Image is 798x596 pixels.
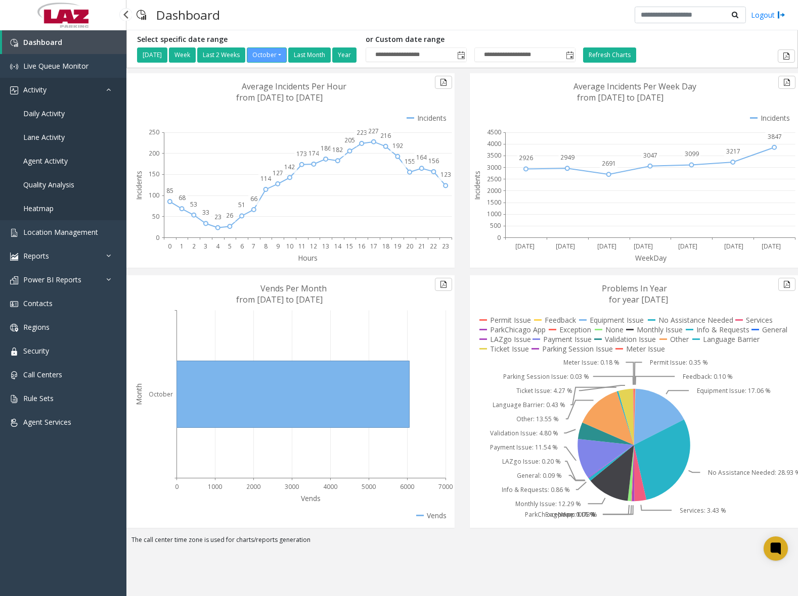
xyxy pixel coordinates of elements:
[678,242,697,251] text: [DATE]
[438,482,453,491] text: 7000
[236,294,323,305] text: from [DATE] to [DATE]
[597,242,616,251] text: [DATE]
[23,204,54,213] span: Heatmap
[362,482,376,491] text: 5000
[609,294,668,305] text: for year [DATE]
[634,242,653,251] text: [DATE]
[503,372,589,381] text: Parking Session Issue: 0.03 %
[455,48,466,62] span: Toggle popup
[487,163,501,172] text: 3000
[487,151,501,160] text: 3500
[650,358,708,367] text: Permit Issue: 0.35 %
[242,81,346,92] text: Average Incidents Per Hour
[418,242,425,251] text: 21
[179,193,186,202] text: 68
[487,198,501,207] text: 1500
[502,485,570,494] text: Info & Requests: 0.86 %
[440,170,451,179] text: 123
[250,194,257,203] text: 66
[497,233,501,242] text: 0
[23,180,74,189] span: Quality Analysis
[724,242,743,251] text: [DATE]
[602,159,616,168] text: 2691
[149,390,173,399] text: October
[515,500,581,508] text: Monthly Issue: 12.29 %
[487,128,501,136] text: 4500
[175,482,179,491] text: 0
[285,482,299,491] text: 3000
[683,372,733,381] text: Feedback: 0.10 %
[768,132,782,141] text: 3847
[208,482,222,491] text: 1000
[487,175,501,183] text: 2500
[2,30,126,54] a: Dashboard
[583,47,636,63] button: Refresh Charts
[321,144,331,153] text: 186
[370,242,377,251] text: 17
[490,443,558,452] text: Payment Issue: 11.54 %
[323,482,337,491] text: 4000
[284,163,295,171] text: 142
[472,171,482,200] text: Incidents
[301,493,321,503] text: Vends
[545,510,595,519] text: Exception: 0.16 %
[490,221,501,230] text: 500
[751,10,785,20] a: Logout
[23,251,49,261] span: Reports
[346,242,353,251] text: 15
[502,457,561,466] text: LAZgo Issue: 0.20 %
[23,346,49,356] span: Security
[180,242,184,251] text: 1
[23,156,68,166] span: Agent Activity
[602,283,667,294] text: Problems In Year
[10,324,18,332] img: 'icon'
[151,3,225,27] h3: Dashboard
[137,35,358,44] h5: Select specific date range
[573,81,696,92] text: Average Incidents Per Week Day
[563,358,619,367] text: Meter Issue: 0.18 %
[134,171,144,200] text: Incidents
[778,76,795,89] button: Export to pdf
[368,127,379,135] text: 227
[726,147,740,156] text: 3217
[332,47,357,63] button: Year
[382,242,389,251] text: 18
[308,149,320,158] text: 174
[428,157,439,165] text: 156
[246,482,260,491] text: 2000
[23,275,81,284] span: Power BI Reports
[236,92,323,103] text: from [DATE] to [DATE]
[190,200,197,209] text: 53
[23,393,54,403] span: Rule Sets
[260,174,272,183] text: 114
[149,191,159,200] text: 100
[635,253,667,263] text: WeekDay
[394,242,401,251] text: 19
[240,242,244,251] text: 6
[23,85,47,94] span: Activity
[137,3,146,27] img: pageIcon
[296,150,307,158] text: 173
[435,76,452,89] button: Export to pdf
[517,471,562,480] text: General: 0.09 %
[214,213,221,221] text: 23
[273,169,283,177] text: 127
[149,149,159,158] text: 200
[156,233,159,242] text: 0
[405,157,415,166] text: 155
[23,109,65,118] span: Daily Activity
[23,370,62,379] span: Call Centers
[126,535,798,550] div: The call center time zone is used for charts/reports generation
[10,300,18,308] img: 'icon'
[10,39,18,47] img: 'icon'
[152,212,159,221] text: 50
[556,242,575,251] text: [DATE]
[777,10,785,20] img: logout
[762,242,781,251] text: [DATE]
[516,415,559,423] text: Other: 13.55 %
[23,37,62,47] span: Dashboard
[487,186,501,195] text: 2000
[168,242,171,251] text: 0
[357,128,367,137] text: 223
[778,49,795,63] button: Export to pdf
